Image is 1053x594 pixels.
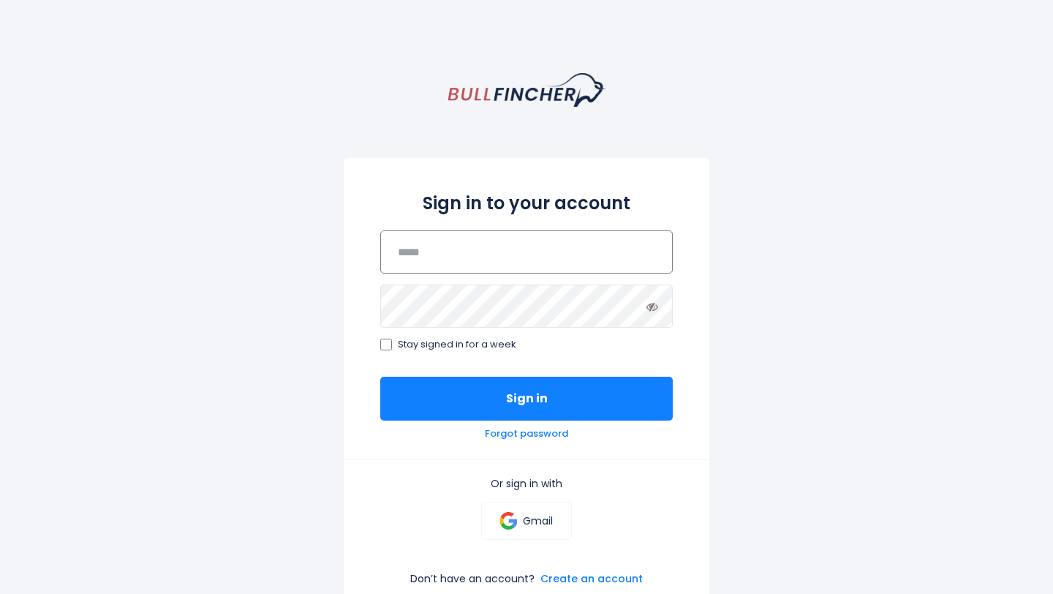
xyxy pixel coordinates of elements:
[481,502,571,540] a: Gmail
[380,190,673,216] h2: Sign in to your account
[448,73,605,107] a: homepage
[380,377,673,421] button: Sign in
[523,514,553,527] p: Gmail
[398,339,516,351] span: Stay signed in for a week
[410,572,535,585] p: Don’t have an account?
[380,477,673,490] p: Or sign in with
[540,572,643,585] a: Create an account
[380,339,392,350] input: Stay signed in for a week
[485,428,568,440] a: Forgot password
